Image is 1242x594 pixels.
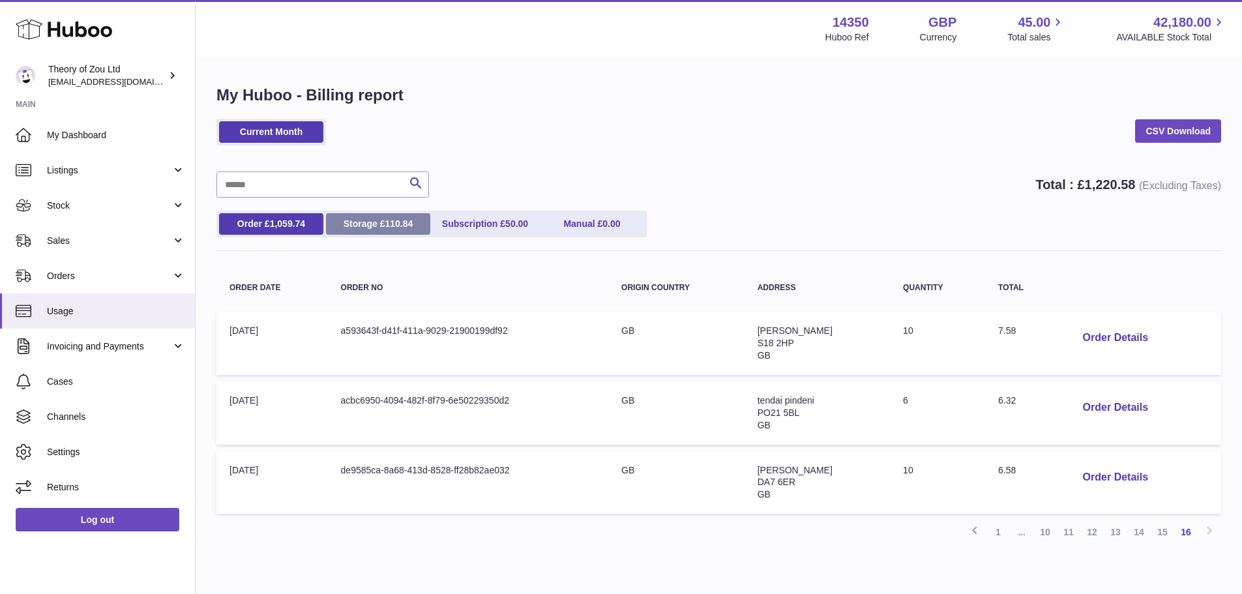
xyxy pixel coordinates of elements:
[1007,14,1065,44] a: 45.00 Total sales
[328,312,609,375] td: a593643f-d41f-411a-9029-21900199df92
[608,381,745,445] td: GB
[16,66,35,85] img: internalAdmin-14350@internal.huboo.com
[758,350,771,361] span: GB
[216,451,328,514] td: [DATE]
[1127,520,1151,544] a: 14
[920,31,957,44] div: Currency
[608,312,745,375] td: GB
[47,129,185,141] span: My Dashboard
[1035,177,1221,192] strong: Total : £
[328,381,609,445] td: acbc6950-4094-482f-8f79-6e50229350d2
[216,381,328,445] td: [DATE]
[328,451,609,514] td: de9585ca-8a68-413d-8528-ff28b82ae032
[385,218,413,229] span: 110.84
[986,520,1010,544] a: 1
[216,312,328,375] td: [DATE]
[1104,520,1127,544] a: 13
[758,325,833,336] span: [PERSON_NAME]
[1072,325,1159,351] button: Order Details
[602,218,620,229] span: 0.00
[47,481,185,494] span: Returns
[1072,394,1159,421] button: Order Details
[890,451,985,514] td: 10
[47,376,185,388] span: Cases
[998,395,1016,406] span: 6.32
[1153,14,1211,31] span: 42,180.00
[1085,177,1136,192] span: 1,220.58
[47,411,185,423] span: Channels
[219,121,323,143] a: Current Month
[998,325,1016,336] span: 7.58
[48,63,166,88] div: Theory of Zou Ltd
[825,31,869,44] div: Huboo Ref
[608,451,745,514] td: GB
[270,218,306,229] span: 1,059.74
[608,271,745,305] th: Origin Country
[216,85,1221,106] h1: My Huboo - Billing report
[1072,464,1159,491] button: Order Details
[328,271,609,305] th: Order no
[540,213,644,235] a: Manual £0.00
[745,271,890,305] th: Address
[1033,520,1057,544] a: 10
[1174,520,1198,544] a: 16
[985,271,1059,305] th: Total
[47,200,171,212] span: Stock
[219,213,323,235] a: Order £1,059.74
[1007,31,1065,44] span: Total sales
[1135,119,1221,143] a: CSV Download
[48,76,192,87] span: [EMAIL_ADDRESS][DOMAIN_NAME]
[890,381,985,445] td: 6
[505,218,528,229] span: 50.00
[47,235,171,247] span: Sales
[47,164,171,177] span: Listings
[928,14,956,31] strong: GBP
[758,408,800,418] span: PO21 5BL
[758,395,814,406] span: tendai pindeni
[216,271,328,305] th: Order Date
[890,271,985,305] th: Quantity
[433,213,537,235] a: Subscription £50.00
[758,420,771,430] span: GB
[833,14,869,31] strong: 14350
[758,489,771,499] span: GB
[1080,520,1104,544] a: 12
[1018,14,1050,31] span: 45.00
[890,312,985,375] td: 10
[47,305,185,318] span: Usage
[47,340,171,353] span: Invoicing and Payments
[1116,31,1226,44] span: AVAILABLE Stock Total
[758,477,795,487] span: DA7 6ER
[758,465,833,475] span: [PERSON_NAME]
[47,446,185,458] span: Settings
[1116,14,1226,44] a: 42,180.00 AVAILABLE Stock Total
[1151,520,1174,544] a: 15
[998,465,1016,475] span: 6.58
[326,213,430,235] a: Storage £110.84
[1010,520,1033,544] span: ...
[47,270,171,282] span: Orders
[1057,520,1080,544] a: 11
[16,508,179,531] a: Log out
[1139,180,1221,191] span: (Excluding Taxes)
[758,338,794,348] span: S18 2HP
